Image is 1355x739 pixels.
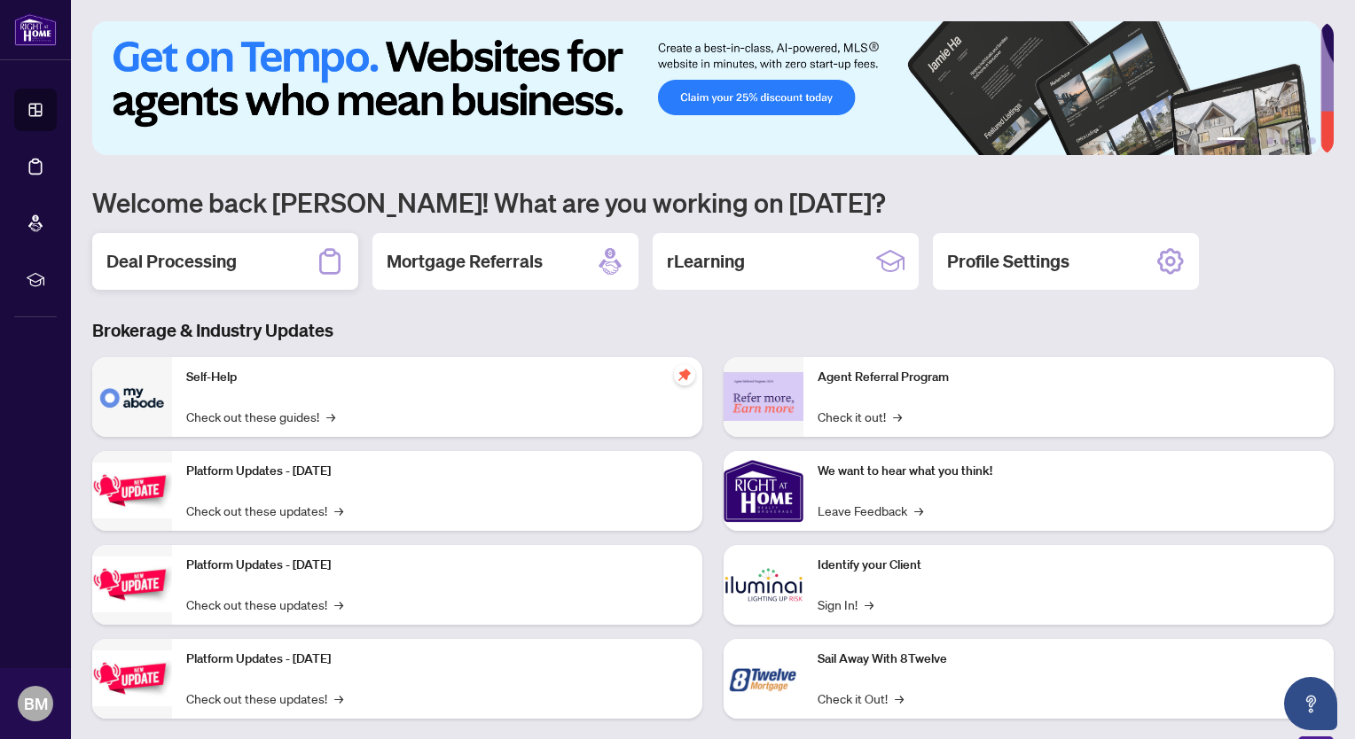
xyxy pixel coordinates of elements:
p: Platform Updates - [DATE] [186,462,688,481]
button: 5 [1295,137,1302,144]
button: 4 [1281,137,1288,144]
a: Check out these updates!→ [186,501,343,520]
span: BM [24,691,48,716]
a: Check out these guides!→ [186,407,335,426]
p: Agent Referral Program [818,368,1320,387]
span: → [914,501,923,520]
a: Leave Feedback→ [818,501,923,520]
img: Platform Updates - July 21, 2025 [92,463,172,518]
span: → [893,407,902,426]
p: Platform Updates - [DATE] [186,556,688,575]
p: We want to hear what you think! [818,462,1320,481]
img: Sail Away With 8Twelve [724,639,803,719]
span: → [334,688,343,708]
img: Platform Updates - June 23, 2025 [92,650,172,706]
a: Check it Out!→ [818,688,904,708]
span: → [334,501,343,520]
h1: Welcome back [PERSON_NAME]! What are you working on [DATE]? [92,185,1334,219]
img: Agent Referral Program [724,372,803,421]
img: logo [14,13,57,46]
p: Sail Away With 8Twelve [818,650,1320,669]
img: Self-Help [92,357,172,437]
span: → [865,595,873,614]
button: 3 [1266,137,1273,144]
a: Sign In!→ [818,595,873,614]
img: Platform Updates - July 8, 2025 [92,556,172,612]
p: Platform Updates - [DATE] [186,650,688,669]
span: → [326,407,335,426]
button: 1 [1217,137,1245,144]
a: Check it out!→ [818,407,902,426]
a: Check out these updates!→ [186,688,343,708]
h2: Mortgage Referrals [387,249,543,274]
span: pushpin [674,364,695,385]
span: → [334,595,343,614]
button: 2 [1252,137,1259,144]
img: Slide 0 [92,21,1320,155]
h2: Profile Settings [947,249,1069,274]
img: Identify your Client [724,545,803,625]
a: Check out these updates!→ [186,595,343,614]
h2: rLearning [667,249,745,274]
button: 6 [1309,137,1316,144]
p: Self-Help [186,368,688,387]
h3: Brokerage & Industry Updates [92,318,1334,343]
button: Open asap [1284,677,1337,730]
img: We want to hear what you think! [724,451,803,531]
p: Identify your Client [818,556,1320,575]
h2: Deal Processing [106,249,237,274]
span: → [895,688,904,708]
